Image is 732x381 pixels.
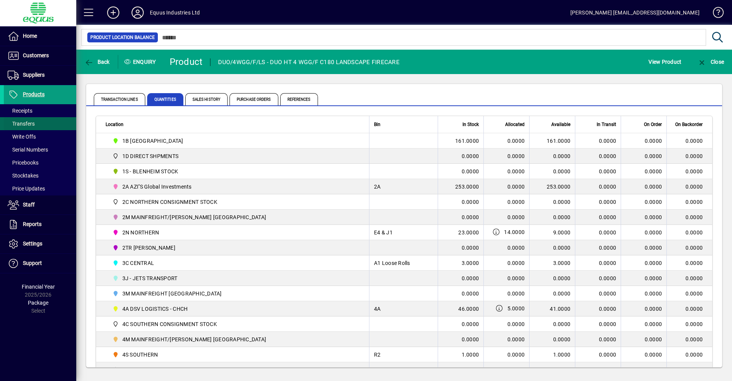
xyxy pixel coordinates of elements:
span: 0.0000 [599,214,616,220]
td: 0.0000 [666,255,712,271]
button: Profile [125,6,150,19]
span: Write Offs [8,134,36,140]
td: 0.0000 [666,286,712,301]
td: 0.0000 [666,225,712,240]
td: 253.0000 [438,179,483,194]
div: DUO/4WGG/F/LS - DUO HT 4 WGG/F C180 LANDSCAPE FIRECARE [218,56,400,68]
a: Write Offs [4,130,76,143]
td: R2 [369,347,438,362]
a: Pricebooks [4,156,76,169]
button: Add [101,6,125,19]
span: 3C CENTRAL [109,258,361,268]
span: Reports [23,221,42,227]
a: Settings [4,234,76,253]
td: 0.0000 [529,240,575,255]
a: Support [4,254,76,273]
a: Customers [4,46,76,65]
td: 4A [369,301,438,316]
span: 3C CENTRAL [122,259,154,267]
span: 4S SOUTHERN [109,350,361,359]
span: 4C SOUTHERN CONSIGNMENT STOCK [122,320,217,328]
td: 0.0000 [529,332,575,347]
span: 0.0000 [645,183,662,190]
span: 0.0000 [599,275,616,281]
span: 0.0000 [507,184,525,190]
span: Sales History [185,93,228,105]
span: 1B [GEOGRAPHIC_DATA] [122,137,183,145]
span: 0.0000 [645,137,662,145]
td: 0.0000 [666,362,712,378]
span: Pricebooks [8,160,39,166]
span: 0.0000 [645,229,662,236]
a: Suppliers [4,66,76,85]
span: 0.0000 [599,352,616,358]
span: 2N NORTHERN [122,229,159,236]
span: 0.0000 [645,320,662,328]
span: 0.0000 [599,153,616,159]
span: 2C NORTHERN CONSIGNMENT STOCK [122,198,217,206]
span: 2C NORTHERN CONSIGNMENT STOCK [109,197,361,207]
td: 0.0000 [666,164,712,179]
span: 3M MAINFREIGHT [GEOGRAPHIC_DATA] [122,290,222,297]
span: Purchase Orders [230,93,278,105]
td: 0.0000 [529,194,575,210]
span: On Backorder [675,120,703,129]
span: 0.0000 [507,367,525,373]
a: Knowledge Base [707,2,722,26]
span: Support [23,260,42,266]
span: 0.0000 [599,367,616,373]
td: 9.0000 [529,225,575,240]
span: 0.0000 [599,138,616,144]
span: 0.0000 [507,168,525,174]
span: 4A DSV LOGISTICS - CHCH [122,305,188,313]
span: 14.0000 [504,228,525,236]
td: 0.0000 [666,271,712,286]
td: 1.0000 [529,347,575,362]
span: Stocktakes [8,173,39,179]
td: 2A [369,179,438,194]
span: 4A DSV LOGISTICS - CHCH [109,304,361,313]
span: Location [106,120,124,129]
span: Bin [374,120,380,129]
span: 0.0000 [645,259,662,267]
span: 0.0000 [507,260,525,266]
span: 4C SOUTHERN CONSIGNMENT STOCK [109,320,361,329]
td: 3.0000 [529,255,575,271]
td: 0.0000 [438,164,483,179]
td: 46.0000 [438,301,483,316]
span: 0.0000 [599,321,616,327]
span: 0.0000 [507,291,525,297]
span: Financial Year [22,284,55,290]
span: 0.0000 [645,152,662,160]
span: Package [28,300,48,306]
td: 0.0000 [438,240,483,255]
span: 2TR [PERSON_NAME] [122,244,175,252]
span: 3J - JETS TRANSPORT [122,274,178,282]
span: 1B BLENHEIM [109,136,361,145]
span: Available [551,120,570,129]
td: 0.0000 [666,240,712,255]
td: E4 & J1 [369,225,438,240]
td: 161.0000 [529,133,575,149]
span: In Transit [597,120,616,129]
td: 253.0000 [529,179,575,194]
span: 0.0000 [599,199,616,205]
app-page-header-button: Close enquiry [689,55,732,69]
td: 0.0000 [438,362,483,378]
div: Equus Industries Ltd [150,6,200,19]
td: 0.0000 [438,271,483,286]
span: Products [23,91,45,97]
span: 0.0000 [507,199,525,205]
a: Home [4,27,76,46]
td: 0.0000 [438,316,483,332]
a: Transfers [4,117,76,130]
span: DAMAGED/QUARANTINED GOODS [122,366,207,374]
span: Settings [23,241,42,247]
div: Product [170,56,203,68]
span: 2N NORTHERN [109,228,361,237]
span: 0.0000 [507,275,525,281]
span: 0.0000 [645,290,662,297]
a: Stocktakes [4,169,76,182]
span: 2TR TOM RYAN CARTAGE [109,243,361,252]
td: A1 Loose Rolls [369,255,438,271]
